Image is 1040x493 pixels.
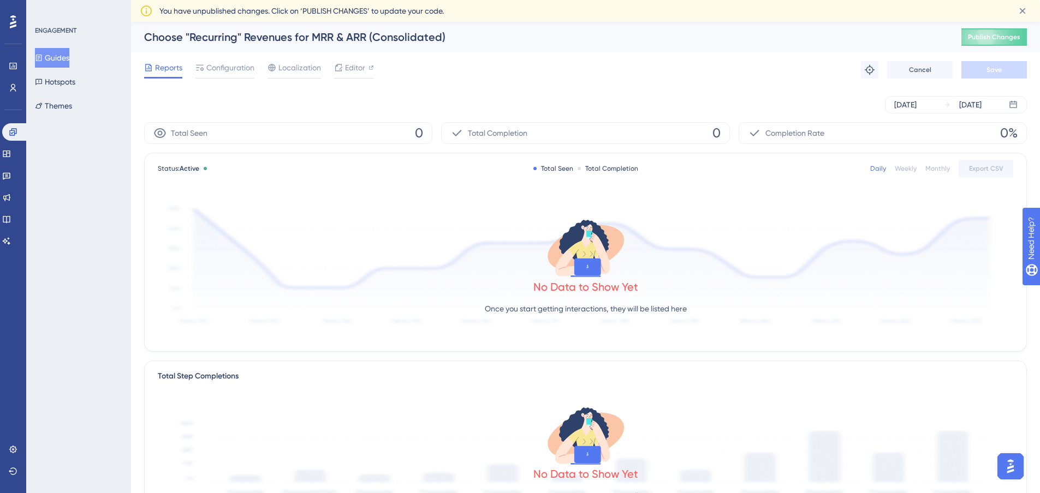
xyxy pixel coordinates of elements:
span: Cancel [909,65,931,74]
span: Completion Rate [765,127,824,140]
button: Themes [35,96,72,116]
div: Choose "Recurring" Revenues for MRR & ARR (Consolidated) [144,29,934,45]
span: 0 [712,124,721,142]
button: Cancel [887,61,953,79]
p: Once you start getting interactions, they will be listed here [485,302,687,315]
div: No Data to Show Yet [533,466,638,482]
button: Export CSV [959,160,1013,177]
div: Daily [870,164,886,173]
span: Total Completion [468,127,527,140]
span: 0 [415,124,423,142]
span: Reports [155,61,182,74]
button: Publish Changes [961,28,1027,46]
button: Hotspots [35,72,75,92]
div: Total Completion [578,164,638,173]
div: [DATE] [959,98,982,111]
div: No Data to Show Yet [533,279,638,294]
span: Need Help? [26,3,68,16]
span: 0% [1000,124,1018,142]
span: Publish Changes [968,33,1020,41]
iframe: UserGuiding AI Assistant Launcher [994,450,1027,483]
span: Save [986,65,1002,74]
span: Export CSV [969,164,1003,173]
div: Monthly [925,164,950,173]
div: Total Step Completions [158,370,239,383]
button: Save [961,61,1027,79]
span: Editor [345,61,365,74]
span: You have unpublished changes. Click on ‘PUBLISH CHANGES’ to update your code. [159,4,444,17]
div: ENGAGEMENT [35,26,76,35]
button: Guides [35,48,69,68]
span: Localization [278,61,321,74]
div: Weekly [895,164,917,173]
div: Total Seen [533,164,573,173]
span: Active [180,165,199,172]
span: Status: [158,164,199,173]
div: [DATE] [894,98,917,111]
span: Configuration [206,61,254,74]
span: Total Seen [171,127,207,140]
